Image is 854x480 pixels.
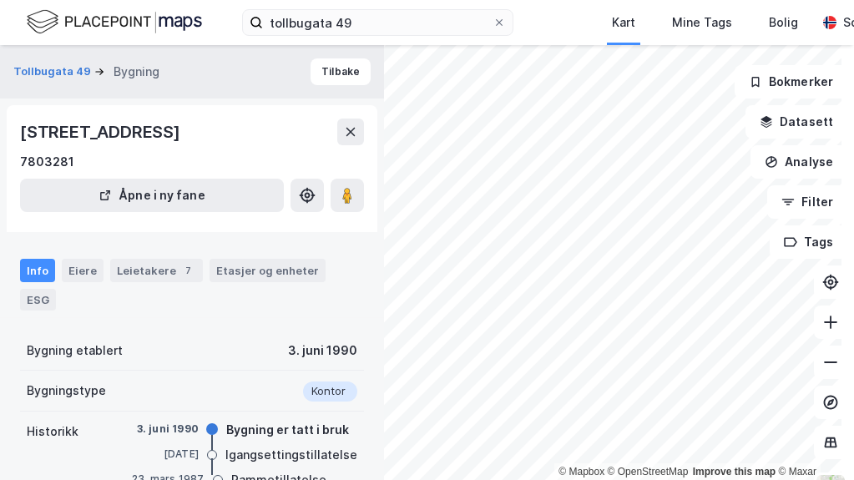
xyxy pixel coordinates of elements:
button: Bokmerker [735,65,847,99]
button: Tags [770,225,847,259]
div: Bygning [114,62,159,82]
button: Åpne i ny fane [20,179,284,212]
div: [STREET_ADDRESS] [20,119,184,145]
a: OpenStreetMap [608,466,689,477]
div: Kart [612,13,635,33]
div: Igangsettingstillatelse [225,445,357,465]
div: Bygningstype [27,381,106,401]
div: Info [20,259,55,282]
a: Mapbox [558,466,604,477]
div: Bygning er tatt i bruk [226,420,349,440]
iframe: Chat Widget [771,400,854,480]
button: Tollbugata 49 [13,63,94,80]
div: 7 [179,262,196,279]
input: Søk på adresse, matrikkel, gårdeiere, leietakere eller personer [263,10,493,35]
div: Bygning etablert [27,341,123,361]
div: Bolig [769,13,798,33]
div: Kontrollprogram for chat [771,400,854,480]
button: Filter [767,185,847,219]
div: Mine Tags [672,13,732,33]
button: Tilbake [311,58,371,85]
div: Leietakere [110,259,203,282]
img: logo.f888ab2527a4732fd821a326f86c7f29.svg [27,8,202,37]
div: Eiere [62,259,104,282]
div: ESG [20,289,56,311]
div: [DATE] [132,447,199,462]
div: 3. juni 1990 [132,422,199,437]
div: 7803281 [20,152,74,172]
button: Analyse [750,145,847,179]
a: Improve this map [693,466,776,477]
div: Historikk [27,422,78,442]
div: Etasjer og enheter [216,263,319,278]
div: 3. juni 1990 [288,341,357,361]
button: Datasett [745,105,847,139]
